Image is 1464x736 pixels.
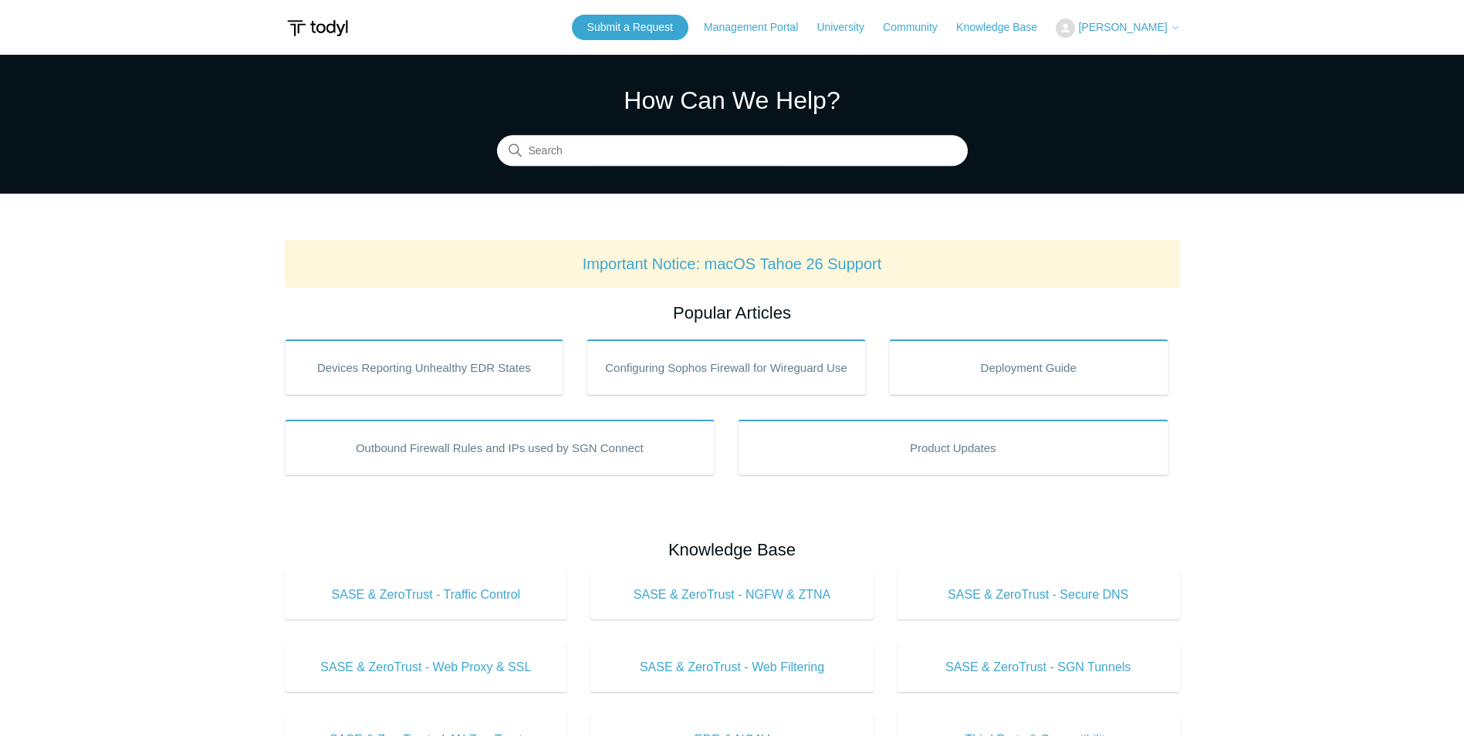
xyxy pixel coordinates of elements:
a: Submit a Request [572,15,688,40]
a: Configuring Sophos Firewall for Wireguard Use [587,339,866,395]
a: Knowledge Base [956,19,1053,35]
a: SASE & ZeroTrust - NGFW & ZTNA [590,570,874,620]
a: SASE & ZeroTrust - SGN Tunnels [897,643,1180,692]
a: Management Portal [704,19,813,35]
span: SASE & ZeroTrust - Web Filtering [614,658,850,677]
a: Community [883,19,953,35]
a: Devices Reporting Unhealthy EDR States [285,339,564,395]
span: SASE & ZeroTrust - Web Proxy & SSL [308,658,545,677]
span: SASE & ZeroTrust - NGFW & ZTNA [614,586,850,604]
h2: Knowledge Base [285,537,1180,562]
span: SASE & ZeroTrust - Secure DNS [920,586,1157,604]
span: [PERSON_NAME] [1078,21,1167,33]
a: Important Notice: macOS Tahoe 26 Support [583,255,882,272]
a: University [817,19,879,35]
img: Todyl Support Center Help Center home page [285,14,350,42]
a: Deployment Guide [889,339,1168,395]
a: SASE & ZeroTrust - Web Proxy & SSL [285,643,568,692]
a: SASE & ZeroTrust - Secure DNS [897,570,1180,620]
a: Product Updates [738,420,1168,475]
a: Outbound Firewall Rules and IPs used by SGN Connect [285,420,715,475]
span: SASE & ZeroTrust - SGN Tunnels [920,658,1157,677]
span: SASE & ZeroTrust - Traffic Control [308,586,545,604]
a: SASE & ZeroTrust - Traffic Control [285,570,568,620]
button: [PERSON_NAME] [1056,19,1179,38]
a: SASE & ZeroTrust - Web Filtering [590,643,874,692]
input: Search [497,136,968,167]
h1: How Can We Help? [497,82,968,119]
h2: Popular Articles [285,300,1180,326]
